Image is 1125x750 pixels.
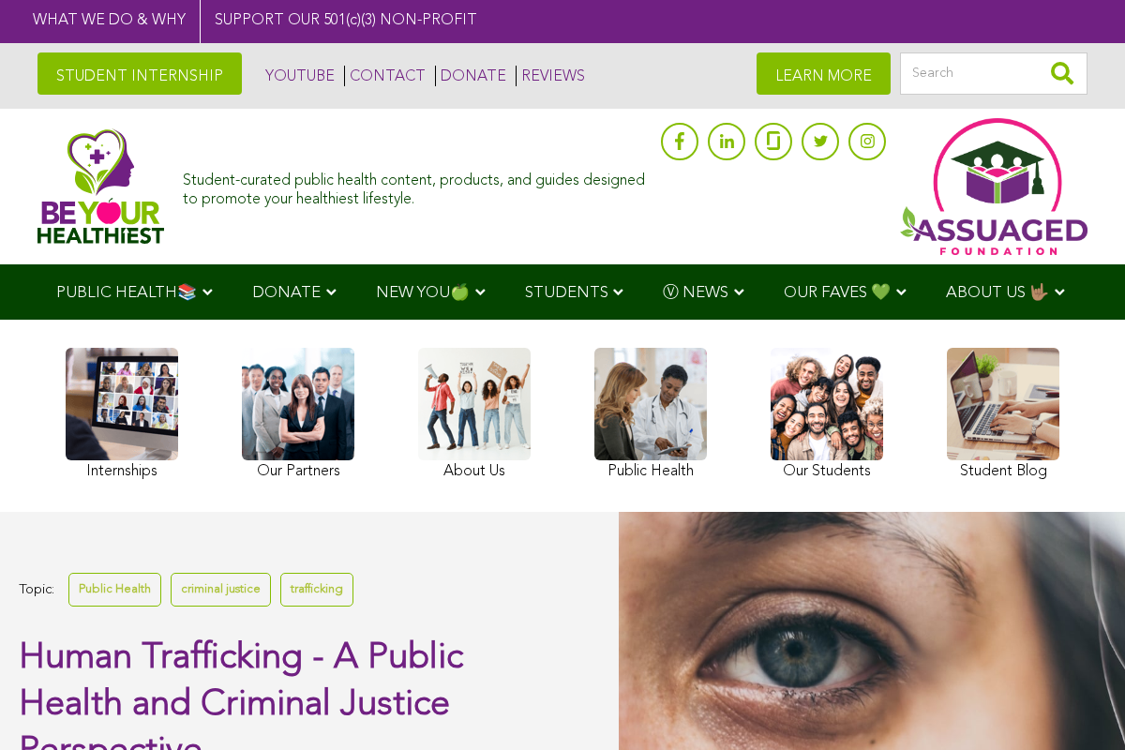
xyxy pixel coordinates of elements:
[435,66,506,86] a: DONATE
[1031,660,1125,750] iframe: Chat Widget
[19,577,54,603] span: Topic:
[767,131,780,150] img: glassdoor
[757,52,891,95] a: LEARN MORE
[516,66,585,86] a: REVIEWS
[376,285,470,301] span: NEW YOU🍏
[37,52,242,95] a: STUDENT INTERNSHIP
[171,573,271,606] a: criminal justice
[663,285,728,301] span: Ⓥ NEWS
[344,66,426,86] a: CONTACT
[252,285,321,301] span: DONATE
[261,66,335,86] a: YOUTUBE
[900,52,1087,95] input: Search
[37,128,164,244] img: Assuaged
[183,163,652,208] div: Student-curated public health content, products, and guides designed to promote your healthiest l...
[56,285,197,301] span: PUBLIC HEALTH📚
[280,573,353,606] a: trafficking
[28,264,1097,320] div: Navigation Menu
[784,285,891,301] span: OUR FAVES 💚
[900,118,1087,255] img: Assuaged App
[946,285,1049,301] span: ABOUT US 🤟🏽
[525,285,608,301] span: STUDENTS
[68,573,161,606] a: Public Health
